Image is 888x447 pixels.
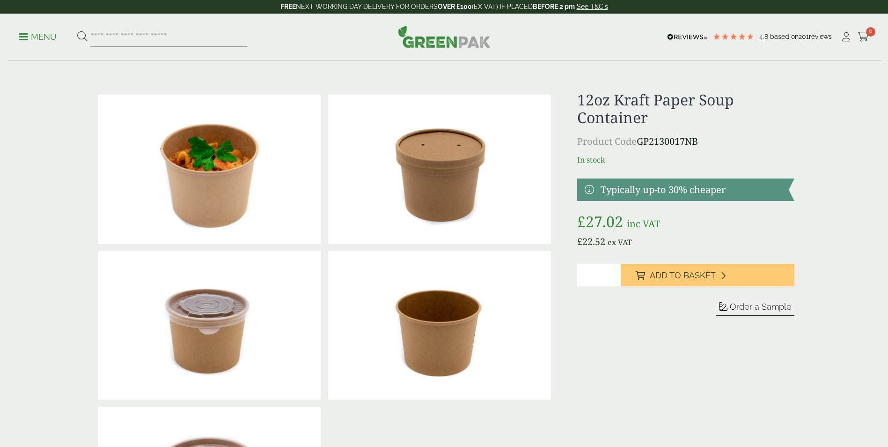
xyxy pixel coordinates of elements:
[577,91,794,127] h1: 12oz Kraft Paper Soup Container
[858,32,869,42] i: Cart
[716,301,794,316] button: Order a Sample
[799,33,809,40] span: 201
[770,33,799,40] span: Based on
[577,235,605,248] bdi: 22.52
[98,251,321,400] img: Kraft 12oz With Plastic Lid
[577,154,794,165] p: In stock
[577,3,608,10] a: See T&C's
[577,134,794,149] p: GP2130017NB
[533,3,575,10] strong: BEFORE 2 pm
[809,33,832,40] span: reviews
[577,211,623,231] bdi: 27.02
[627,217,660,230] span: inc VAT
[19,31,57,43] p: Menu
[730,302,792,312] span: Order a Sample
[328,95,551,244] img: Kraft 12oz With Cardboard Lid
[667,34,708,40] img: REVIEWS.io
[280,3,296,10] strong: FREE
[712,32,755,41] div: 4.79 Stars
[438,3,472,10] strong: OVER £100
[19,31,57,41] a: Menu
[866,27,875,37] span: 0
[608,237,632,247] span: ex VAT
[858,30,869,44] a: 0
[577,211,586,231] span: £
[840,32,852,42] i: My Account
[621,264,794,286] button: Add to Basket
[577,135,637,148] span: Product Code
[650,270,716,281] span: Add to Basket
[759,33,770,40] span: 4.8
[328,251,551,400] img: Kraft 12oz
[398,25,491,48] img: GreenPak Supplies
[98,95,321,244] img: Kraft 12oz With Pasta
[577,235,582,248] span: £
